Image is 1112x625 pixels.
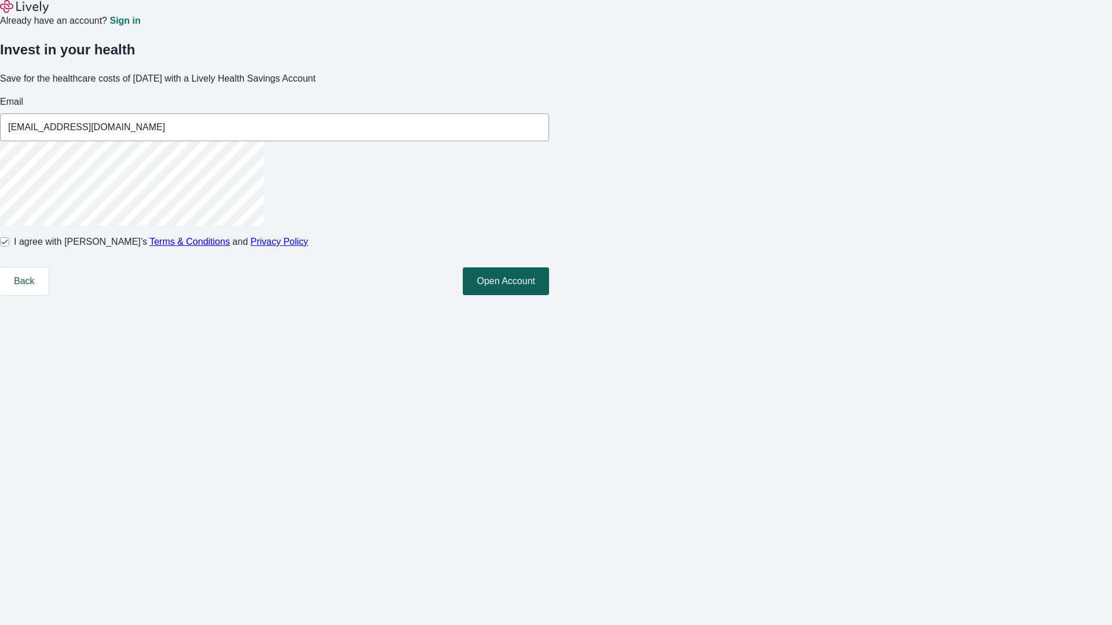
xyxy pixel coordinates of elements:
[463,267,549,295] button: Open Account
[14,235,308,249] span: I agree with [PERSON_NAME]’s and
[251,237,309,247] a: Privacy Policy
[149,237,230,247] a: Terms & Conditions
[109,16,140,25] a: Sign in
